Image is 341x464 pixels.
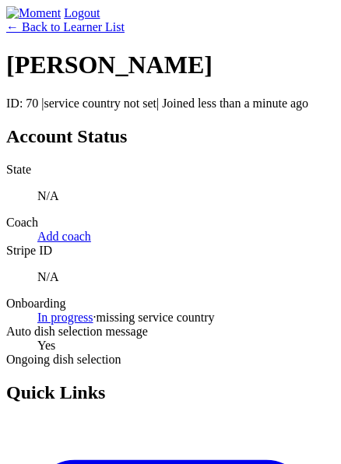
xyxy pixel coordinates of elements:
[6,325,335,339] dt: Auto dish selection message
[6,163,335,177] dt: State
[6,382,335,403] h2: Quick Links
[6,216,335,230] dt: Coach
[97,311,215,324] span: missing service country
[6,297,335,311] dt: Onboarding
[6,20,125,33] a: ← Back to Learner List
[6,126,335,147] h2: Account Status
[93,311,97,324] span: ·
[37,230,91,243] a: Add coach
[6,353,335,367] dt: Ongoing dish selection
[6,51,335,79] h1: [PERSON_NAME]
[6,97,335,111] p: ID: 70 | | Joined less than a minute ago
[37,339,55,352] span: Yes
[37,311,93,324] a: In progress
[6,6,61,20] img: Moment
[6,244,335,258] dt: Stripe ID
[64,6,100,19] a: Logout
[44,97,156,110] span: service country not set
[37,270,335,284] p: N/A
[37,189,335,203] p: N/A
